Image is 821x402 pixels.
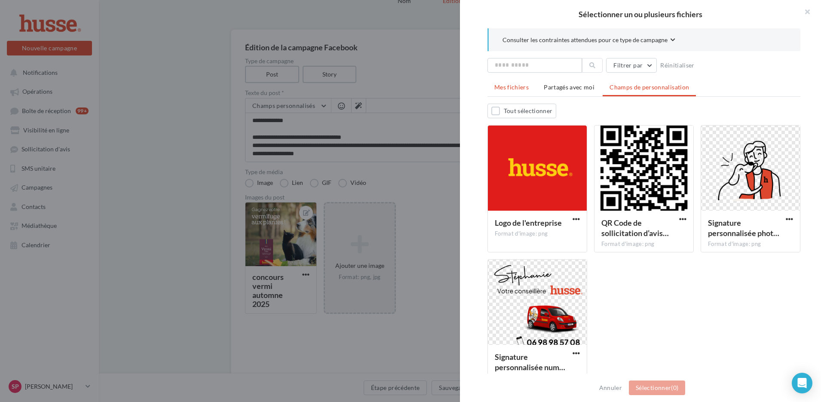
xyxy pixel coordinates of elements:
span: (0) [671,384,678,391]
button: Consulter les contraintes attendues pour ce type de campagne [502,35,675,46]
span: Mes fichiers [494,83,529,91]
span: Signature personnalisée photos franchisés [708,218,779,238]
div: Format d'image: png [708,240,793,248]
span: Champs de personnalisation [610,83,689,91]
button: Filtrer par [606,58,657,73]
span: QR Code de sollicitation d’avis Google [601,218,669,238]
div: Open Intercom Messenger [792,373,812,393]
span: Consulter les contraintes attendues pour ce type de campagne [502,36,668,44]
h2: Sélectionner un ou plusieurs fichiers [474,10,807,18]
span: Signature personnalisée numéro de téléphone franchisés [495,352,565,372]
div: Format d'image: png [601,240,686,248]
button: Tout sélectionner [487,104,556,118]
button: Réinitialiser [657,60,698,71]
span: Partagés avec moi [544,83,594,91]
div: Format d'image: png [495,230,580,238]
button: Annuler [596,383,625,393]
span: Logo de l'entreprise [495,218,562,227]
button: Sélectionner(0) [629,381,685,395]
